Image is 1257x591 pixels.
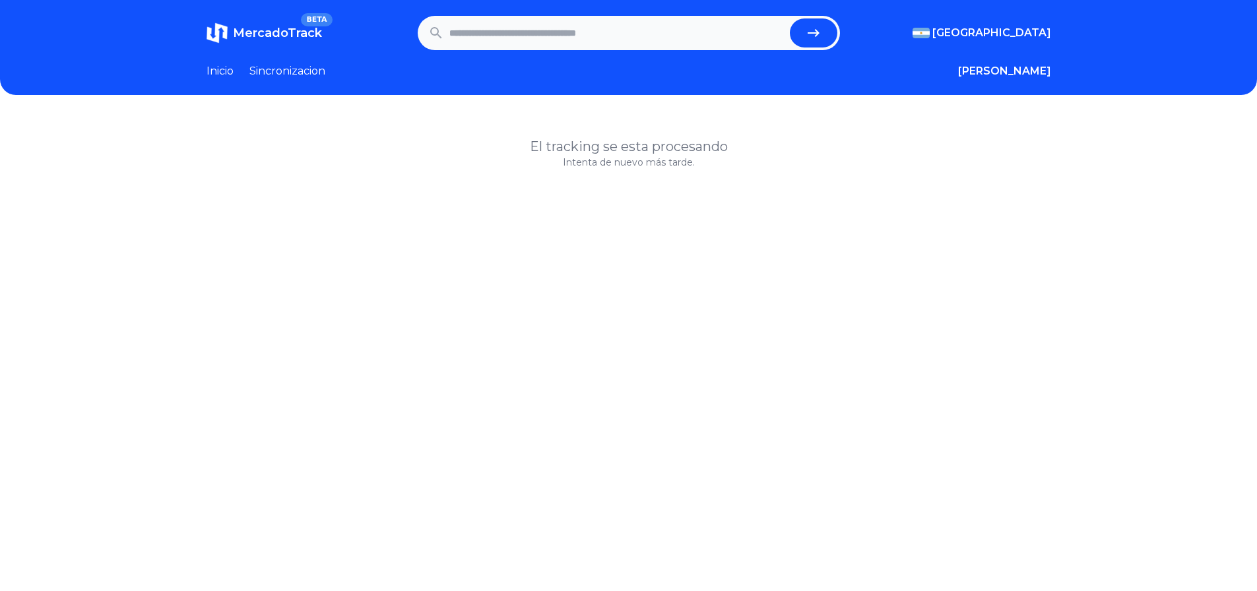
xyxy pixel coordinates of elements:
[301,13,332,26] span: BETA
[913,25,1051,41] button: [GEOGRAPHIC_DATA]
[249,63,325,79] a: Sincronizacion
[207,22,228,44] img: MercadoTrack
[207,156,1051,169] p: Intenta de nuevo más tarde.
[233,26,322,40] span: MercadoTrack
[207,137,1051,156] h1: El tracking se esta procesando
[207,22,322,44] a: MercadoTrackBETA
[932,25,1051,41] span: [GEOGRAPHIC_DATA]
[958,63,1051,79] button: [PERSON_NAME]
[207,63,234,79] a: Inicio
[913,28,930,38] img: Argentina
